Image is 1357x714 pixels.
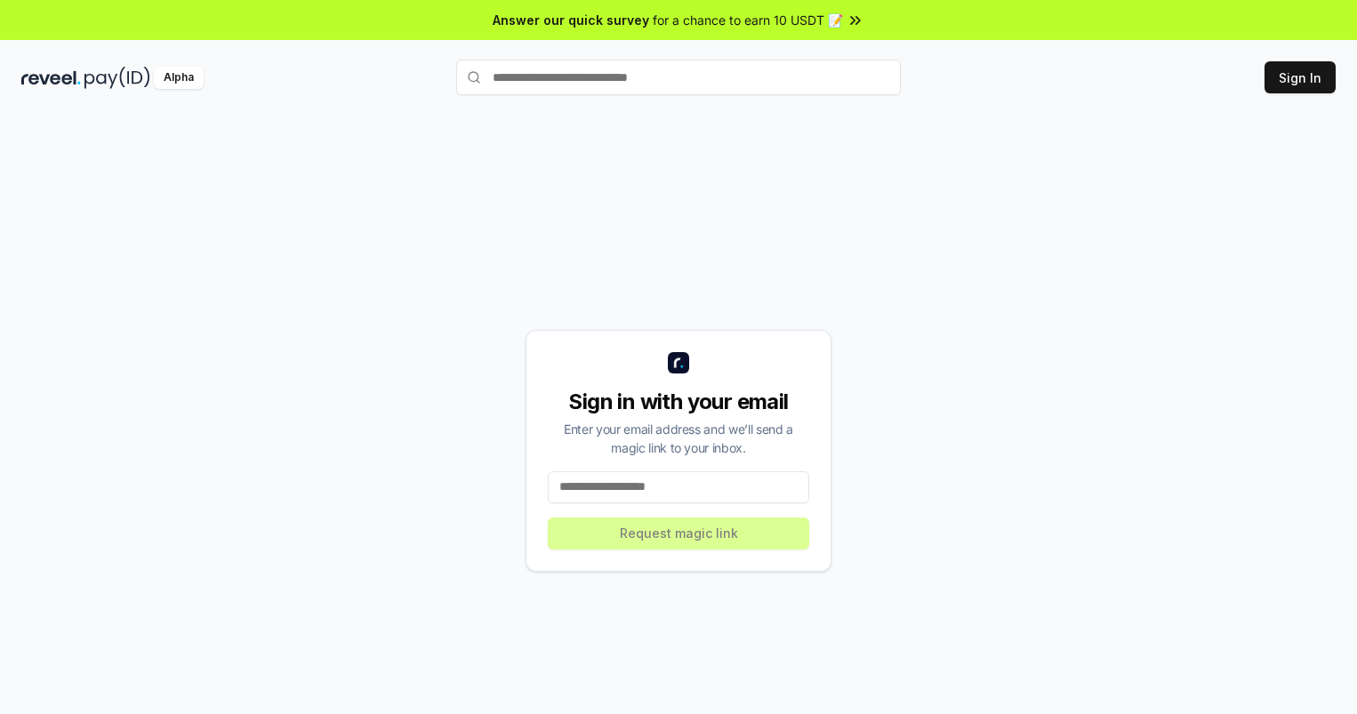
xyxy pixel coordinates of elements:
img: logo_small [668,352,689,373]
button: Sign In [1265,61,1336,93]
img: reveel_dark [21,67,81,89]
div: Enter your email address and we’ll send a magic link to your inbox. [548,420,809,457]
img: pay_id [84,67,150,89]
div: Alpha [154,67,204,89]
div: Sign in with your email [548,388,809,416]
span: for a chance to earn 10 USDT 📝 [653,11,843,29]
span: Answer our quick survey [493,11,649,29]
